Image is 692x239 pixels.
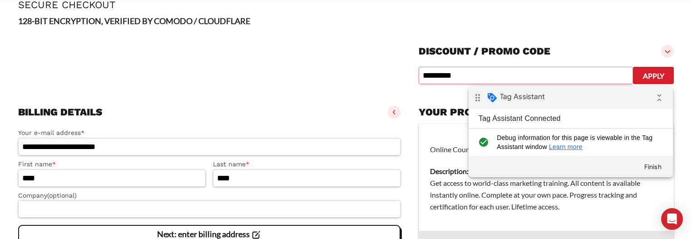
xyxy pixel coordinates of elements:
label: Last name [213,159,400,169]
div: Open Intercom Messenger [661,208,683,230]
a: Learn more [80,57,114,64]
i: Collapse debug badge [182,2,200,20]
strong: 128-BIT ENCRYPTION, VERIFIED BY COMODO / CLOUDFLARE [18,16,250,26]
label: Company [18,190,400,201]
h3: Discount / promo code [419,45,550,58]
dd: Get access to world-class marketing training. All content is available instantly online. Complete... [430,177,663,213]
span: Debug information for this page is viewable in the Tag Assistant window [28,47,189,65]
i: check_circle [7,47,22,65]
span: Tag Assistant [31,6,76,15]
td: Online Course: Meta Ads [419,124,674,231]
dt: Description: [430,165,663,177]
button: Finish [168,72,201,89]
span: (optional) [47,192,77,199]
h3: Billing details [18,106,102,119]
button: Apply [633,67,674,84]
label: Your e-mail address [18,128,400,138]
label: First name [18,159,206,169]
